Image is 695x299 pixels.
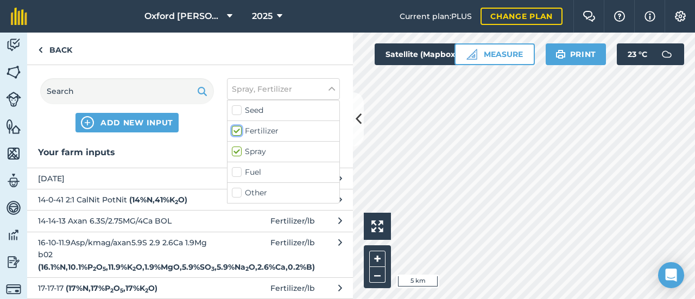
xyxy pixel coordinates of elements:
span: 14-0-41 2:1 CalNit PotNit [38,194,216,206]
button: Spray, Fertilizer [227,78,340,100]
span: [DATE] [38,173,216,185]
img: Ruler icon [466,49,477,60]
sub: 2 [93,265,96,272]
img: Two speech bubbles overlapping with the left bubble in the forefront [583,11,596,22]
span: 14-14-13 Axan 6.3S/2.75MG/4Ca BOL [38,215,216,227]
img: svg+xml;base64,PHN2ZyB4bWxucz0iaHR0cDovL3d3dy53My5vcmcvMjAwMC9zdmciIHdpZHRoPSIxNCIgaGVpZ2h0PSIyNC... [81,116,94,129]
span: Fertilizer / lb [270,215,315,227]
sub: 2 [245,265,249,272]
span: Spray, Fertilizer [232,83,292,95]
label: Fertilizer [232,125,335,137]
a: Change plan [481,8,563,25]
img: svg+xml;base64,PHN2ZyB4bWxucz0iaHR0cDovL3d3dy53My5vcmcvMjAwMC9zdmciIHdpZHRoPSI1NiIgaGVpZ2h0PSI2MC... [6,118,21,135]
span: Current plan : PLUS [400,10,472,22]
sub: 5 [103,265,106,272]
h3: Your farm inputs [27,145,353,160]
div: Open Intercom Messenger [658,262,684,288]
button: 17-17-17 (17%N,17%P2O5,17%K2O)Fertilizer/lb [27,277,353,298]
strong: ( 17 % N , 17 % P O , 17 % K O ) [66,283,157,293]
img: A cog icon [674,11,687,22]
img: svg+xml;base64,PD94bWwgdmVyc2lvbj0iMS4wIiBlbmNvZGluZz0idXRmLTgiPz4KPCEtLSBHZW5lcmF0b3I6IEFkb2JlIE... [6,37,21,53]
sub: 2 [110,287,113,294]
span: 17-17-17 [38,282,216,294]
strong: ( 16.1 % N , 10.1 % P O , 11.9 % K O , 1.9 % MgO , 5.9 % SO , 5.9 % Na O , 2.6 % Ca , 0.2 % B ) [38,262,315,272]
img: svg+xml;base64,PHN2ZyB4bWxucz0iaHR0cDovL3d3dy53My5vcmcvMjAwMC9zdmciIHdpZHRoPSIxOSIgaGVpZ2h0PSIyNC... [197,85,207,98]
span: 2025 [252,10,273,23]
button: – [369,267,386,283]
span: Oxford [PERSON_NAME] Farm [144,10,223,23]
button: 14-14-13 Axan 6.3S/2.75MG/4Ca BOL Fertilizer/lb [27,210,353,231]
img: svg+xml;base64,PD94bWwgdmVyc2lvbj0iMS4wIiBlbmNvZGluZz0idXRmLTgiPz4KPCEtLSBHZW5lcmF0b3I6IEFkb2JlIE... [6,227,21,243]
img: A question mark icon [613,11,626,22]
img: svg+xml;base64,PD94bWwgdmVyc2lvbj0iMS4wIiBlbmNvZGluZz0idXRmLTgiPz4KPCEtLSBHZW5lcmF0b3I6IEFkb2JlIE... [6,200,21,216]
button: Print [546,43,606,65]
img: svg+xml;base64,PHN2ZyB4bWxucz0iaHR0cDovL3d3dy53My5vcmcvMjAwMC9zdmciIHdpZHRoPSIxNyIgaGVpZ2h0PSIxNy... [645,10,655,23]
button: [DATE] Fertilizer/lb [27,168,353,189]
img: svg+xml;base64,PHN2ZyB4bWxucz0iaHR0cDovL3d3dy53My5vcmcvMjAwMC9zdmciIHdpZHRoPSI1NiIgaGVpZ2h0PSI2MC... [6,145,21,162]
img: svg+xml;base64,PHN2ZyB4bWxucz0iaHR0cDovL3d3dy53My5vcmcvMjAwMC9zdmciIHdpZHRoPSI5IiBoZWlnaHQ9IjI0Ii... [38,43,43,56]
img: svg+xml;base64,PD94bWwgdmVyc2lvbj0iMS4wIiBlbmNvZGluZz0idXRmLTgiPz4KPCEtLSBHZW5lcmF0b3I6IEFkb2JlIE... [656,43,678,65]
span: 16-10-11.9Asp/kmag/axan5.9S 2.9 2.6Ca 1.9Mg b02 [38,237,216,273]
img: fieldmargin Logo [11,8,27,25]
span: ADD NEW INPUT [100,117,173,128]
span: Fertilizer / lb [270,282,315,294]
sub: 5 [120,287,123,294]
span: 23 ° C [628,43,647,65]
a: Back [27,33,83,65]
label: Fuel [232,167,335,178]
sub: 2 [175,199,178,206]
strong: ( 14 % N , 41 % K O ) [129,195,187,205]
button: 23 °C [617,43,684,65]
sub: 2 [132,265,136,272]
button: 14-0-41 2:1 CalNit PotNit (14%N,41%K2O)Fertilizer/lb [27,189,353,210]
img: svg+xml;base64,PD94bWwgdmVyc2lvbj0iMS4wIiBlbmNvZGluZz0idXRmLTgiPz4KPCEtLSBHZW5lcmF0b3I6IEFkb2JlIE... [6,173,21,189]
label: Other [232,187,335,199]
img: svg+xml;base64,PD94bWwgdmVyc2lvbj0iMS4wIiBlbmNvZGluZz0idXRmLTgiPz4KPCEtLSBHZW5lcmF0b3I6IEFkb2JlIE... [6,92,21,107]
label: Spray [232,146,335,157]
button: Satellite (Mapbox) [375,43,479,65]
img: svg+xml;base64,PD94bWwgdmVyc2lvbj0iMS4wIiBlbmNvZGluZz0idXRmLTgiPz4KPCEtLSBHZW5lcmF0b3I6IEFkb2JlIE... [6,282,21,297]
label: Seed [232,105,335,116]
img: svg+xml;base64,PD94bWwgdmVyc2lvbj0iMS4wIiBlbmNvZGluZz0idXRmLTgiPz4KPCEtLSBHZW5lcmF0b3I6IEFkb2JlIE... [6,254,21,270]
span: Fertilizer / lb [270,237,315,273]
button: + [369,251,386,267]
sub: 3 [211,265,214,272]
img: Four arrows, one pointing top left, one top right, one bottom right and the last bottom left [371,220,383,232]
img: svg+xml;base64,PHN2ZyB4bWxucz0iaHR0cDovL3d3dy53My5vcmcvMjAwMC9zdmciIHdpZHRoPSI1NiIgaGVpZ2h0PSI2MC... [6,64,21,80]
input: Search [40,78,214,104]
sub: 2 [145,287,148,294]
button: ADD NEW INPUT [75,113,179,132]
img: svg+xml;base64,PHN2ZyB4bWxucz0iaHR0cDovL3d3dy53My5vcmcvMjAwMC9zdmciIHdpZHRoPSIxOSIgaGVpZ2h0PSIyNC... [555,48,566,61]
button: 16-10-11.9Asp/kmag/axan5.9S 2.9 2.6Ca 1.9Mg b02 (16.1%N,10.1%P2O5,11.9%K2O,1.9%MgO,5.9%SO3,5.9%Na... [27,232,353,277]
button: Measure [454,43,535,65]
